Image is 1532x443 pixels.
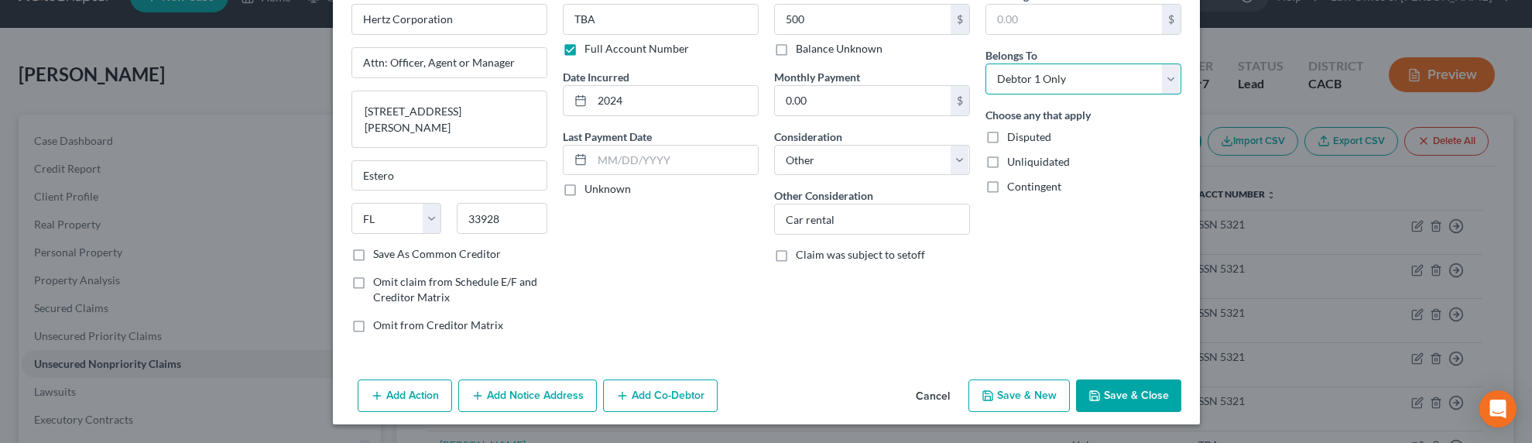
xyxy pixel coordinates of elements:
input: Enter address... [352,48,547,77]
input: MM/DD/YYYY [592,146,758,175]
input: MM/DD/YYYY [592,86,758,115]
button: Add Notice Address [458,379,597,412]
input: -- [563,4,759,35]
button: Save & New [968,379,1070,412]
span: Contingent [1007,180,1061,193]
div: $ [951,86,969,115]
input: 0.00 [775,5,951,34]
span: Unliquidated [1007,155,1070,168]
input: Enter city... [352,161,547,191]
span: Omit from Creditor Matrix [373,318,503,331]
label: Full Account Number [584,41,689,57]
label: Choose any that apply [985,107,1091,123]
input: Specify... [775,204,969,234]
label: Last Payment Date [563,129,652,145]
label: Balance Unknown [796,41,883,57]
input: Search creditor by name... [351,4,547,35]
label: Save As Common Creditor [373,246,501,262]
div: Open Intercom Messenger [1479,390,1517,428]
button: Save & Close [1076,379,1181,412]
div: $ [1162,5,1181,34]
label: Unknown [584,181,631,197]
input: Enter zip... [457,203,547,234]
span: Disputed [1007,130,1051,143]
input: 0.00 [775,86,951,115]
button: Add Co-Debtor [603,379,718,412]
button: Cancel [903,381,962,412]
button: Add Action [358,379,452,412]
label: Date Incurred [563,69,629,85]
div: $ [951,5,969,34]
span: Claim was subject to setoff [796,248,925,261]
span: Omit claim from Schedule E/F and Creditor Matrix [373,275,537,304]
span: Belongs To [985,49,1037,62]
label: Monthly Payment [774,69,860,85]
input: 0.00 [986,5,1162,34]
label: Other Consideration [774,187,873,204]
label: Consideration [774,129,842,145]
